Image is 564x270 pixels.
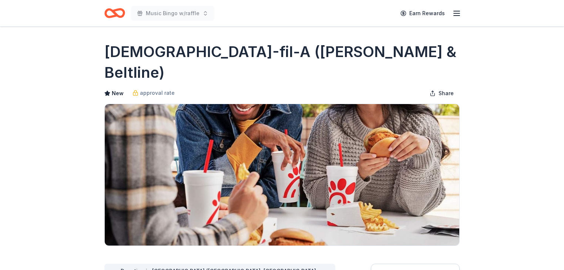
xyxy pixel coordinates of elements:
[105,104,459,246] img: Image for Chick-fil-A (Dallas Preston & Beltline)
[439,89,454,98] span: Share
[104,4,125,22] a: Home
[396,7,449,20] a: Earn Rewards
[104,41,460,83] h1: [DEMOGRAPHIC_DATA]-fil-A ([PERSON_NAME] & Beltline)
[146,9,199,18] span: Music Bingo w/raffle
[112,89,124,98] span: New
[424,86,460,101] button: Share
[131,6,214,21] button: Music Bingo w/raffle
[140,89,175,97] span: approval rate
[132,89,175,97] a: approval rate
